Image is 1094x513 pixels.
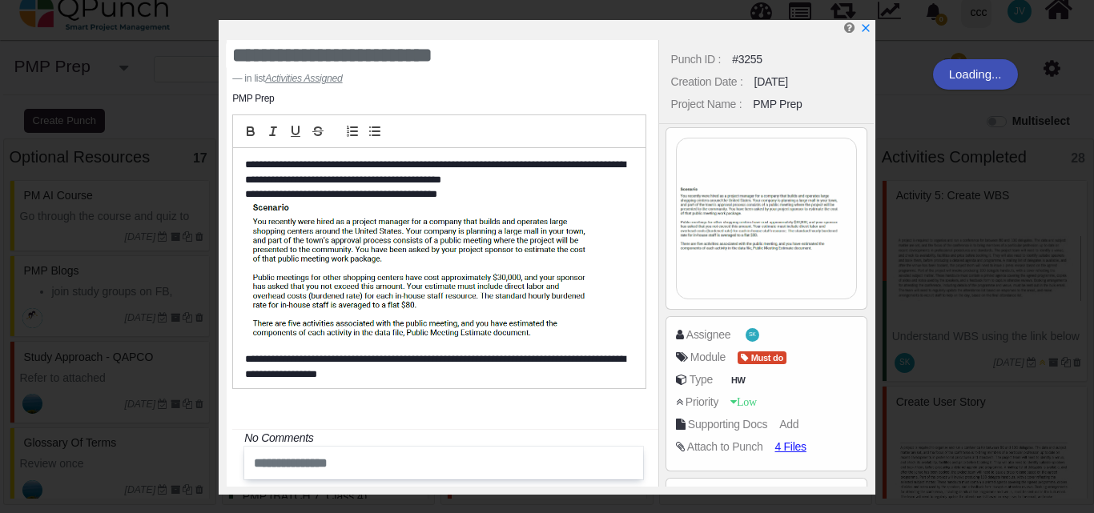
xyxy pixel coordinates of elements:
[860,22,871,34] svg: x
[245,202,624,337] img: M3DASoAkEAoFAAHD173kUCAQCgUAgEAgEAkGXEZ8iBAKBQCAQCAQCgUDQKf8P2M31X4OVgygAAAAASUVORK5CYII=
[232,91,274,106] li: PMP Prep
[844,22,855,34] i: Edit Punch
[933,59,1018,90] div: Loading...
[244,431,313,444] i: No Comments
